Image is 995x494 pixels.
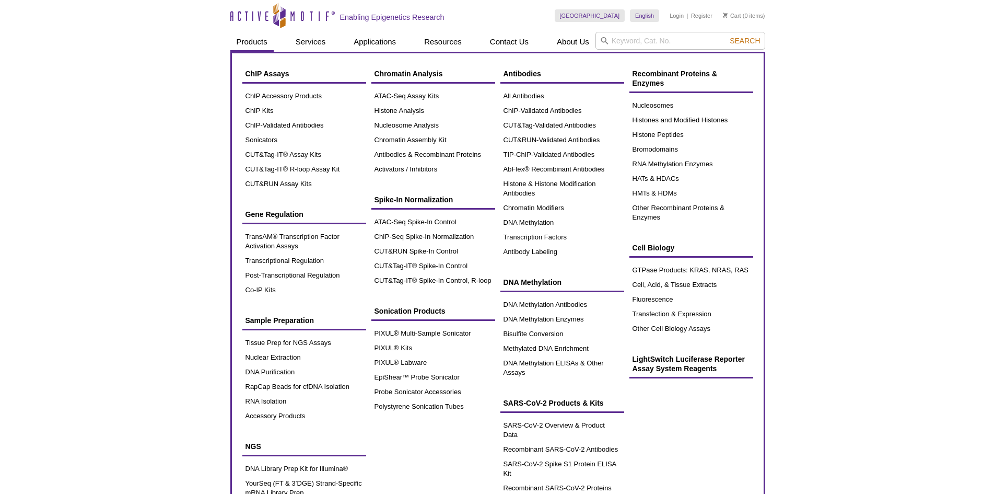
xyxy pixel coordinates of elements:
a: Chromatin Analysis [371,64,495,84]
a: ChIP-Seq Spike-In Normalization [371,229,495,244]
a: Transcriptional Regulation [242,254,366,268]
input: Keyword, Cat. No. [595,32,765,50]
a: LightSwitch Luciferase Reporter Assay System Reagents [629,349,753,378]
a: SARS-CoV-2 Overview & Product Data [500,418,624,442]
a: Antibodies [500,64,624,84]
a: CUT&Tag-IT® Spike-In Control [371,259,495,273]
a: Resources [418,32,468,52]
a: CUT&Tag-IT® R-loop Assay Kit [242,162,366,177]
a: Methylated DNA Enrichment [500,341,624,356]
span: Sample Preparation [245,316,314,325]
span: LightSwitch Luciferase Reporter Assay System Reagents [633,355,745,373]
span: Search [730,37,760,45]
a: Cart [723,12,741,19]
span: Chromatin Analysis [374,70,443,78]
a: Nucleosomes [629,98,753,113]
span: Gene Regulation [245,210,303,219]
a: [GEOGRAPHIC_DATA] [555,9,625,22]
a: TIP-ChIP-Validated Antibodies [500,147,624,162]
a: Cell, Acid, & Tissue Extracts [629,278,753,292]
a: Sonication Products [371,301,495,321]
a: Chromatin Assembly Kit [371,133,495,147]
a: Sonicators [242,133,366,147]
span: Antibodies [504,70,541,78]
a: Transfection & Expression [629,307,753,321]
a: Post-Transcriptional Regulation [242,268,366,283]
a: Nuclear Extraction [242,350,366,365]
a: Histone Analysis [371,104,495,118]
a: SARS-CoV-2 Products & Kits [500,393,624,413]
a: ChIP-Validated Antibodies [500,104,624,118]
a: Services [289,32,332,52]
a: Bisulfite Conversion [500,327,624,341]
a: ChIP Accessory Products [242,89,366,104]
h2: Enabling Epigenetics Research [340,13,444,22]
a: ATAC-Seq Spike-In Control [371,215,495,229]
a: DNA Methylation Enzymes [500,312,624,327]
a: CUT&Tag-Validated Antibodies [500,118,624,133]
li: (0 items) [723,9,765,22]
a: Accessory Products [242,409,366,423]
a: Histone Peptides [629,128,753,142]
a: Gene Regulation [242,204,366,224]
a: PIXUL® Labware [371,355,495,370]
a: ChIP Kits [242,104,366,118]
a: DNA Purification [242,365,366,380]
a: Co-IP Kits [242,283,366,297]
a: CUT&RUN-Validated Antibodies [500,133,624,147]
span: Cell Biology [633,244,675,252]
a: All Antibodies [500,89,624,104]
a: Products [230,32,274,52]
a: NGS [242,436,366,456]
a: Antibody Labeling [500,245,624,259]
a: Nucleosome Analysis [371,118,495,133]
a: Bromodomains [629,142,753,157]
a: RNA Methylation Enzymes [629,157,753,171]
a: GTPase Products: KRAS, NRAS, RAS [629,263,753,278]
a: DNA Methylation Antibodies [500,297,624,312]
a: HATs & HDACs [629,171,753,186]
a: SARS-CoV-2 Spike S1 Protein ELISA Kit [500,457,624,481]
a: Antibodies & Recombinant Proteins [371,147,495,162]
a: Recombinant Proteins & Enzymes [629,64,753,93]
span: ChIP Assays [245,70,289,78]
a: CUT&Tag-IT® Spike-In Control, R-loop [371,273,495,288]
a: English [630,9,659,22]
a: PIXUL® Multi-Sample Sonicator [371,326,495,341]
a: Register [691,12,712,19]
a: PIXUL® Kits [371,341,495,355]
a: Tissue Prep for NGS Assays [242,336,366,350]
a: DNA Methylation [500,272,624,292]
a: EpiShear™ Probe Sonicator [371,370,495,385]
a: CUT&RUN Spike-In Control [371,244,495,259]
a: Applications [347,32,402,52]
a: CUT&Tag-IT® Assay Kits [242,147,366,162]
a: TransAM® Transcription Factor Activation Assays [242,229,366,254]
a: Other Recombinant Proteins & Enzymes [629,201,753,225]
li: | [687,9,688,22]
span: Recombinant Proteins & Enzymes [633,70,718,87]
a: Chromatin Modifiers [500,201,624,215]
a: RapCap Beads for cfDNA Isolation [242,380,366,394]
a: Histones and Modified Histones [629,113,753,128]
a: Fluorescence [629,292,753,307]
a: Probe Sonicator Accessories [371,385,495,399]
a: About Us [551,32,595,52]
a: ChIP Assays [242,64,366,84]
a: DNA Library Prep Kit for Illumina® [242,462,366,476]
a: Polystyrene Sonication Tubes [371,399,495,414]
span: Sonication Products [374,307,446,315]
span: DNA Methylation [504,278,561,286]
a: Recombinant SARS-CoV-2 Antibodies [500,442,624,457]
a: CUT&RUN Assay Kits [242,177,366,191]
a: Sample Preparation [242,311,366,330]
a: DNA Methylation ELISAs & Other Assays [500,356,624,380]
a: ChIP-Validated Antibodies [242,118,366,133]
a: Other Cell Biology Assays [629,321,753,336]
a: Transcription Factors [500,230,624,245]
span: SARS-CoV-2 Products & Kits [504,399,604,407]
a: Spike-In Normalization [371,190,495,210]
a: DNA Methylation [500,215,624,230]
span: NGS [245,442,261,451]
button: Search [727,36,763,45]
